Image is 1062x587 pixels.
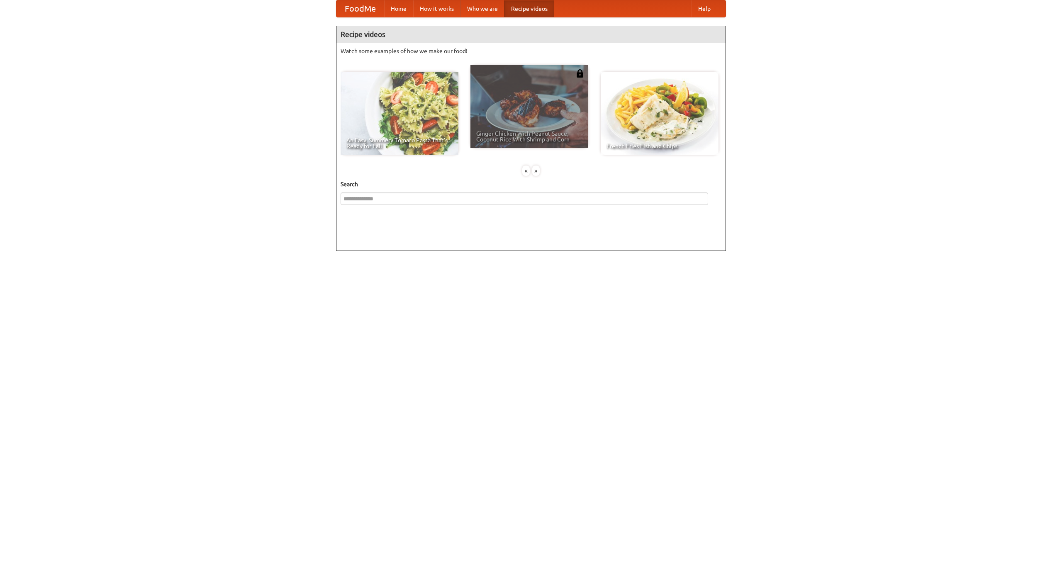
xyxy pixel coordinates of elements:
[341,180,721,188] h5: Search
[607,143,713,149] span: French Fries Fish and Chips
[341,47,721,55] p: Watch some examples of how we make our food!
[346,137,453,149] span: An Easy, Summery Tomato Pasta That's Ready for Fall
[384,0,413,17] a: Home
[341,72,458,155] a: An Easy, Summery Tomato Pasta That's Ready for Fall
[460,0,504,17] a: Who we are
[692,0,717,17] a: Help
[522,166,530,176] div: «
[336,26,726,43] h4: Recipe videos
[413,0,460,17] a: How it works
[336,0,384,17] a: FoodMe
[576,69,584,78] img: 483408.png
[601,72,719,155] a: French Fries Fish and Chips
[532,166,540,176] div: »
[504,0,554,17] a: Recipe videos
